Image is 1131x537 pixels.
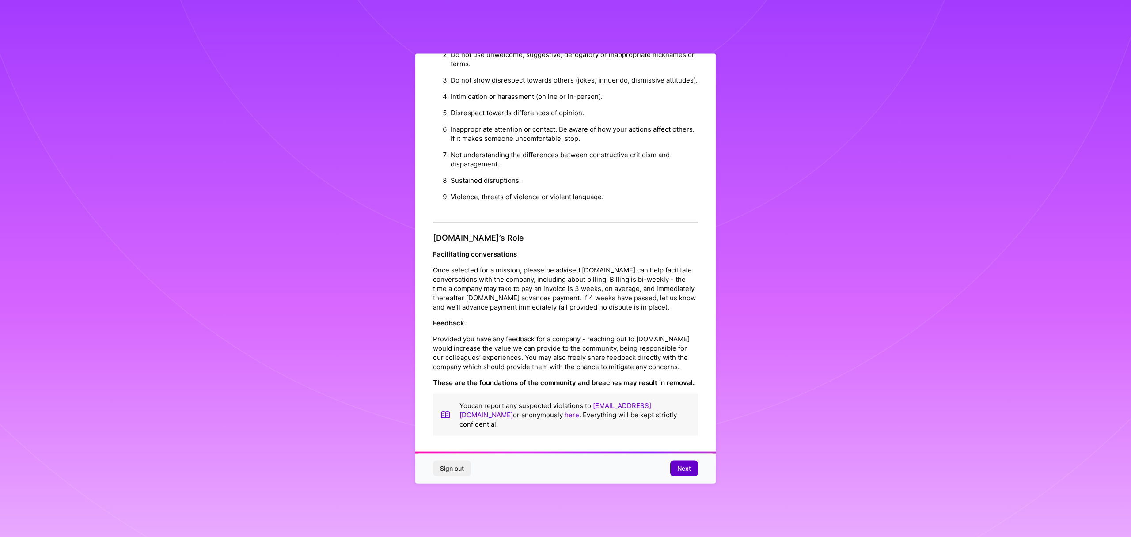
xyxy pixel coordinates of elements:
[459,401,691,429] p: You can report any suspected violations to or anonymously . Everything will be kept strictly conf...
[451,188,698,204] li: Violence, threats of violence or violent language.
[451,146,698,172] li: Not understanding the differences between constructive criticism and disparagement.
[440,464,464,473] span: Sign out
[451,104,698,121] li: Disrespect towards differences of opinion.
[433,250,517,258] strong: Facilitating conversations
[433,319,464,327] strong: Feedback
[451,72,698,88] li: Do not show disrespect towards others (jokes, innuendo, dismissive attitudes).
[451,88,698,104] li: Intimidation or harassment (online or in-person).
[433,233,698,242] h4: [DOMAIN_NAME]’s Role
[433,334,698,371] p: Provided you have any feedback for a company - reaching out to [DOMAIN_NAME] would increase the v...
[440,401,451,429] img: book icon
[565,411,579,419] a: here
[433,460,471,476] button: Sign out
[451,121,698,146] li: Inappropriate attention or contact. Be aware of how your actions affect others. If it makes someo...
[451,172,698,188] li: Sustained disruptions.
[433,378,695,387] strong: These are the foundations of the community and breaches may result in removal.
[451,46,698,72] li: Do not use unwelcome, suggestive, derogatory or inappropriate nicknames or terms.
[459,401,651,419] a: [EMAIL_ADDRESS][DOMAIN_NAME]
[433,265,698,312] p: Once selected for a mission, please be advised [DOMAIN_NAME] can help facilitate conversations wi...
[670,460,698,476] button: Next
[677,464,691,473] span: Next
